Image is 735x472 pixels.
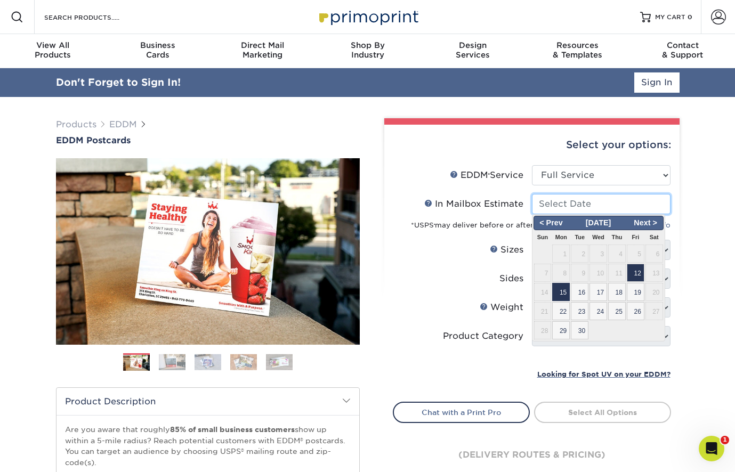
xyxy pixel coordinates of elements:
input: SEARCH PRODUCTS..... [43,11,147,23]
span: 19 [627,283,644,301]
span: 16 [571,283,588,301]
a: Products [56,119,96,129]
th: Sun [534,230,552,244]
th: Sat [645,230,664,244]
span: 12 [627,264,644,282]
span: 25 [608,302,626,320]
a: Sign In [634,72,680,93]
span: Business [105,40,210,50]
div: Marketing [210,40,315,60]
a: Select All Options [534,402,671,423]
span: 21 [534,302,552,320]
span: 4 [608,245,626,263]
sup: ® [434,223,435,226]
a: BusinessCards [105,34,210,68]
small: *USPS may deliver before or after the target estimate [411,221,671,229]
a: Shop ByIndustry [315,34,420,68]
h2: Product Description [56,388,359,415]
div: Sides [499,272,523,285]
div: Product Category [443,330,523,343]
span: MY CART [655,13,685,22]
small: Looking for Spot UV on your EDDM? [537,370,671,378]
div: In Mailbox Estimate [424,198,523,210]
a: Chat with a Print Pro [393,402,530,423]
a: Resources& Templates [525,34,630,68]
span: Shop By [315,40,420,50]
span: 11 [608,264,626,282]
span: 22 [552,302,570,320]
span: 0 [688,13,692,21]
div: Cards [105,40,210,60]
img: EDDM 02 [159,354,185,370]
th: Thu [608,230,626,244]
span: 7 [534,264,552,282]
span: 23 [571,302,588,320]
span: 27 [645,302,663,320]
sup: ® [488,173,490,177]
div: Don't Forget to Sign In! [56,75,181,90]
a: Contact& Support [630,34,735,68]
span: 10 [589,264,607,282]
div: Weight [480,301,523,314]
img: EDDM 03 [195,354,221,370]
img: EDDM Postcards 01 [56,147,360,356]
span: Direct Mail [210,40,315,50]
span: 9 [571,264,588,282]
span: Contact [630,40,735,50]
input: Select Date [532,194,671,214]
span: 5 [627,245,644,263]
img: EDDM 05 [266,354,293,370]
th: Mon [552,230,570,244]
div: Sizes [490,243,523,256]
div: Select your options: [393,125,671,165]
span: 1 [721,436,729,444]
iframe: Intercom live chat [699,436,724,461]
span: 30 [571,321,588,339]
div: EDDM Service [450,169,523,182]
img: Primoprint [314,5,421,28]
span: Resources [525,40,630,50]
a: DesignServices [420,34,525,68]
th: Wed [589,230,608,244]
span: 17 [589,283,607,301]
img: EDDM 01 [123,354,150,372]
span: 24 [589,302,607,320]
span: 26 [627,302,644,320]
th: Tue [570,230,589,244]
span: 20 [645,283,663,301]
span: Next > [629,217,662,229]
img: EDDM 04 [230,354,257,370]
div: Services [420,40,525,60]
strong: 85% of small business customers [170,425,295,434]
a: Direct MailMarketing [210,34,315,68]
a: EDDM [109,119,137,129]
th: Fri [626,230,645,244]
span: Design [420,40,525,50]
span: 15 [552,283,570,301]
div: & Support [630,40,735,60]
span: 29 [552,321,570,339]
span: [DATE] [581,218,615,227]
span: 8 [552,264,570,282]
span: 1 [552,245,570,263]
span: 28 [534,321,552,339]
span: 18 [608,283,626,301]
span: 6 [645,245,663,263]
span: EDDM Postcards [56,135,131,145]
a: EDDM Postcards [56,135,360,145]
div: Industry [315,40,420,60]
span: 3 [589,245,607,263]
span: 2 [571,245,588,263]
span: < Prev [535,217,568,229]
div: & Templates [525,40,630,60]
a: Looking for Spot UV on your EDDM? [537,369,671,379]
span: 13 [645,264,663,282]
span: 14 [534,283,552,301]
